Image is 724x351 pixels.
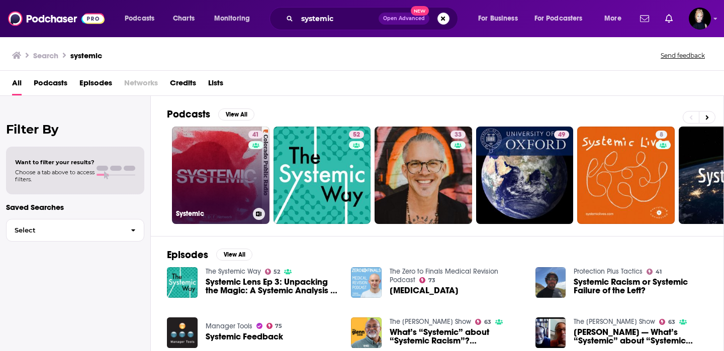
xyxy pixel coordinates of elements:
[390,328,523,345] a: What’s “Systemic” about “Systemic Racism”? (Glenn Loury & John McWhorter)
[351,317,382,348] img: What’s “Systemic” about “Systemic Racism”? (Glenn Loury & John McWhorter)
[574,328,707,345] a: John McWhorter — What’s “Systemic” about “Systemic Racism”?
[79,75,112,95] a: Episodes
[659,319,675,325] a: 63
[167,108,210,121] h2: Podcasts
[475,319,491,325] a: 63
[476,127,574,224] a: 49
[208,75,223,95] a: Lists
[534,12,583,26] span: For Podcasters
[604,12,621,26] span: More
[279,7,468,30] div: Search podcasts, credits, & more...
[206,332,283,341] a: Systemic Feedback
[70,51,102,60] h3: systemic
[597,11,634,27] button: open menu
[375,127,472,224] a: 33
[15,169,95,183] span: Choose a tab above to access filters.
[166,11,201,27] a: Charts
[574,267,643,276] a: Protection Plus Tactics
[6,202,144,212] p: Saved Searches
[170,75,196,95] a: Credits
[455,130,462,140] span: 33
[577,127,675,224] a: 8
[484,320,491,324] span: 63
[390,267,498,284] a: The Zero to Finals Medical Revision Podcast
[274,127,371,224] a: 52
[658,51,708,60] button: Send feedback
[176,209,249,218] h3: Systemic
[167,249,252,261] a: EpisodesView All
[218,108,254,121] button: View All
[471,11,530,27] button: open menu
[266,323,283,329] a: 75
[647,269,662,275] a: 41
[558,130,565,140] span: 49
[574,328,707,345] span: [PERSON_NAME] — What’s “Systemic” about “Systemic Racism”?
[6,122,144,137] h2: Filter By
[478,12,518,26] span: For Business
[172,127,269,224] a: 41Systemic
[173,12,195,26] span: Charts
[383,16,425,21] span: Open Advanced
[668,320,675,324] span: 63
[6,219,144,242] button: Select
[265,269,281,275] a: 52
[535,267,566,298] a: Systemic Racism or Systemic Failure of the Left?
[554,131,569,139] a: 49
[349,131,364,139] a: 52
[125,12,154,26] span: Podcasts
[8,9,105,28] img: Podchaser - Follow, Share and Rate Podcasts
[656,270,662,274] span: 41
[656,131,667,139] a: 8
[390,286,459,295] span: [MEDICAL_DATA]
[274,270,280,274] span: 52
[124,75,158,95] span: Networks
[574,278,707,295] span: Systemic Racism or Systemic Failure of the Left?
[390,286,459,295] a: Systemic Lupus Erythematosus
[167,108,254,121] a: PodcastsView All
[275,324,282,328] span: 75
[206,278,339,295] a: Systemic Lens Ep 3: Unpacking the Magic: A Systemic Analysis of Disney's Encanto
[12,75,22,95] a: All
[118,11,167,27] button: open menu
[167,249,208,261] h2: Episodes
[206,267,261,276] a: The Systemic Way
[34,75,67,95] a: Podcasts
[450,131,466,139] a: 33
[689,8,711,30] span: Logged in as Passell
[535,317,566,348] img: John McWhorter — What’s “Systemic” about “Systemic Racism”?
[353,130,360,140] span: 52
[689,8,711,30] button: Show profile menu
[689,8,711,30] img: User Profile
[636,10,653,27] a: Show notifications dropdown
[419,277,435,283] a: 73
[216,249,252,261] button: View All
[207,11,263,27] button: open menu
[33,51,58,60] h3: Search
[15,159,95,166] span: Want to filter your results?
[248,131,263,139] a: 41
[297,11,379,27] input: Search podcasts, credits, & more...
[390,317,471,326] a: The Glenn Show
[351,267,382,298] img: Systemic Lupus Erythematosus
[167,317,198,348] img: Systemic Feedback
[390,328,523,345] span: What’s “Systemic” about “Systemic Racism”? ([PERSON_NAME] & [PERSON_NAME])
[379,13,429,25] button: Open AdvancedNew
[411,6,429,16] span: New
[214,12,250,26] span: Monitoring
[660,130,663,140] span: 8
[206,322,252,330] a: Manager Tools
[428,278,435,283] span: 73
[167,267,198,298] img: Systemic Lens Ep 3: Unpacking the Magic: A Systemic Analysis of Disney's Encanto
[574,317,655,326] a: The Glenn Show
